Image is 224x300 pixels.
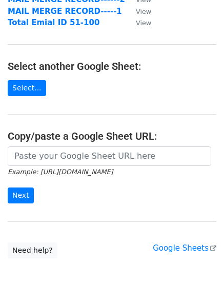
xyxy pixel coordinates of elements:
[126,7,151,16] a: View
[8,60,216,72] h4: Select another Google Sheet:
[8,80,46,96] a: Select...
[136,8,151,15] small: View
[8,7,122,16] a: MAIL MERGE RECORD-----1
[8,130,216,142] h4: Copy/paste a Google Sheet URL:
[8,168,113,176] small: Example: [URL][DOMAIN_NAME]
[136,19,151,27] small: View
[8,188,34,203] input: Next
[8,18,99,27] a: Total Emial ID 51-100
[126,18,151,27] a: View
[173,251,224,300] iframe: Chat Widget
[8,146,211,166] input: Paste your Google Sheet URL here
[153,243,216,253] a: Google Sheets
[8,242,57,258] a: Need help?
